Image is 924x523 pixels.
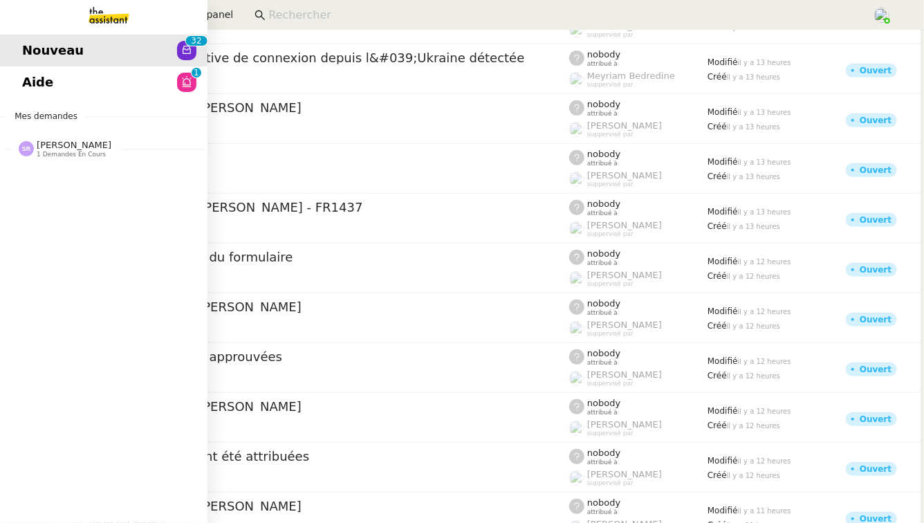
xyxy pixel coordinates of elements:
span: attribué à [587,508,618,516]
span: Créé [708,72,727,82]
span: Créé [708,470,727,480]
span: [PERSON_NAME] [587,419,662,430]
span: New flight request - [PERSON_NAME] [71,500,569,513]
span: suppervisé par [587,330,634,338]
span: Vos publicités ont été approuvées [71,351,569,363]
span: il y a 13 heures [727,173,780,181]
app-user-label: attribué à [569,497,708,515]
span: Modifié [708,506,738,515]
span: attribué à [587,459,618,466]
span: il y a 13 heures [727,223,780,230]
app-user-detailed-label: client [71,70,569,88]
span: nobody [587,497,620,508]
span: Modifié [708,356,738,366]
img: users%2FoFdbodQ3TgNoWt9kP3GXAs5oaCq1%2Favatar%2Fprofile-pic.png [569,122,584,137]
span: Modifié [708,57,738,67]
app-user-label: attribué à [569,49,708,67]
span: il y a 12 heures [727,273,780,280]
span: attribué à [587,259,618,267]
div: Ouvert [860,266,891,274]
span: Nouveau [22,40,84,61]
nz-badge-sup: 1 [192,68,201,77]
app-user-detailed-label: client [71,419,569,437]
span: suppervisé par [587,380,634,387]
span: Modifié [708,306,738,316]
span: Modifié [708,157,738,167]
img: users%2FoFdbodQ3TgNoWt9kP3GXAs5oaCq1%2Favatar%2Fprofile-pic.png [569,371,584,386]
span: Créé [708,421,727,430]
div: Ouvert [860,515,891,523]
span: nobody [587,398,620,408]
span: il y a 12 heures [727,322,780,330]
span: suppervisé par [587,280,634,288]
span: attribué à [587,210,618,217]
span: il y a 12 heures [738,407,791,415]
img: users%2FoFdbodQ3TgNoWt9kP3GXAs5oaCq1%2Favatar%2Fprofile-pic.png [569,221,584,237]
app-user-label: attribué à [569,99,708,117]
span: Appel reçu - [71,152,569,164]
span: nobody [587,248,620,259]
span: il y a 11 heures [738,507,791,515]
span: [PERSON_NAME] [587,469,662,479]
span: suppervisé par [587,181,634,188]
span: nobody [587,49,620,59]
img: svg [19,141,34,156]
span: Créé [708,122,727,131]
app-user-label: suppervisé par [569,120,708,138]
span: [PERSON_NAME] [587,170,662,181]
app-user-label: attribué à [569,199,708,217]
div: Ouvert [860,465,891,473]
span: [PERSON_NAME] [587,369,662,380]
app-user-detailed-label: client [71,169,569,187]
app-user-label: attribué à [569,348,708,366]
div: Ouvert [860,415,891,423]
span: il y a 13 heures [738,109,791,116]
span: attribué à [587,60,618,68]
img: users%2FoFdbodQ3TgNoWt9kP3GXAs5oaCq1%2Favatar%2Fprofile-pic.png [569,321,584,336]
span: Créé [708,271,727,281]
span: Mes demandes [6,109,86,123]
span: suppervisé par [587,81,634,89]
span: Meyriam Bedredine [587,71,675,81]
span: 1 demandes en cours [37,151,106,158]
span: nobody [587,448,620,458]
img: users%2FyQfMwtYgTqhRP2YHWHmG2s2LYaD3%2Favatar%2Fprofile-pic.png [569,172,584,187]
span: suppervisé par [587,479,634,487]
p: 3 [191,36,196,48]
span: Modifié [708,257,738,266]
span: [PERSON_NAME] [587,270,662,280]
span: nobody [587,99,620,109]
span: attribué à [587,359,618,367]
span: Modifié [708,107,738,117]
span: suppervisé par [587,430,634,437]
span: il y a 13 heures [738,208,791,216]
app-user-label: suppervisé par [569,419,708,437]
span: nobody [587,348,620,358]
app-user-detailed-label: client [71,319,569,337]
span: suppervisé par [587,230,634,238]
span: 2 transactions vous ont été attribuées [71,450,569,463]
span: nobody [587,298,620,309]
app-user-label: suppervisé par [569,270,708,288]
span: il y a 13 heures [727,123,780,131]
span: il y a 12 heures [738,308,791,315]
span: il y a 12 heures [738,358,791,365]
span: nobody [587,149,620,159]
span: New flight request - [PERSON_NAME] [71,301,569,313]
img: users%2FoFdbodQ3TgNoWt9kP3GXAs5oaCq1%2Favatar%2Fprofile-pic.png [569,470,584,486]
span: Avertissement : tentative de connexion depuis l&#039;Ukraine détectée [71,52,569,64]
img: users%2FoFdbodQ3TgNoWt9kP3GXAs5oaCq1%2Favatar%2Fprofile-pic.png [569,421,584,436]
span: il y a 12 heures [727,472,780,479]
app-user-detailed-label: client [71,468,569,486]
span: [PERSON_NAME] [587,320,662,330]
app-user-label: suppervisé par [569,71,708,89]
app-user-label: attribué à [569,298,708,316]
app-user-label: attribué à [569,448,708,466]
div: Ouvert [860,315,891,324]
span: il y a 13 heures [727,73,780,81]
span: il y a 12 heures [738,258,791,266]
span: Créé [708,371,727,380]
app-user-label: attribué à [569,398,708,416]
span: [PERSON_NAME] [587,120,662,131]
span: [PERSON_NAME] [37,140,111,150]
